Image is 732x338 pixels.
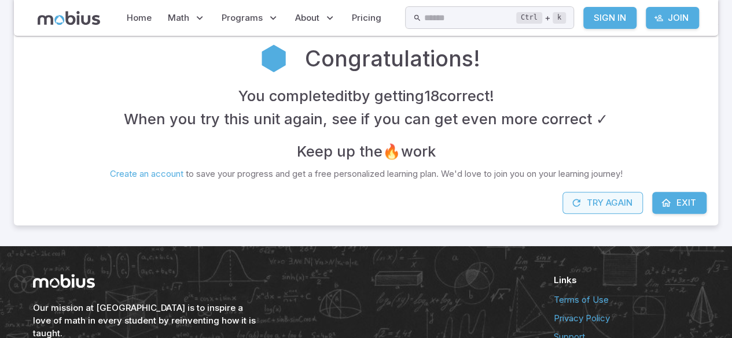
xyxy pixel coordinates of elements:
[652,192,707,214] a: Exit
[110,168,183,179] a: Create an account
[516,11,566,25] div: +
[238,84,494,107] h4: You completed it by getting 18 correct !
[295,12,319,24] span: About
[123,5,155,31] a: Home
[222,12,263,24] span: Programs
[553,12,566,24] kbd: k
[297,140,436,163] h4: Keep up the 🔥 work
[562,192,643,214] button: Try Again
[110,168,623,180] p: to save your progress and get a free personalized learning plan. We'd love to join you on your le...
[554,274,700,287] h6: Links
[676,196,696,209] span: Exit
[305,42,480,75] h2: Congratulations!
[348,5,385,31] a: Pricing
[554,294,700,306] a: Terms of Use
[554,312,700,325] a: Privacy Policy
[646,7,699,29] a: Join
[124,107,608,131] h4: When you try this unit again, see if you can get even more correct ✓
[583,7,637,29] a: Sign In
[168,12,189,24] span: Math
[516,12,542,24] kbd: Ctrl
